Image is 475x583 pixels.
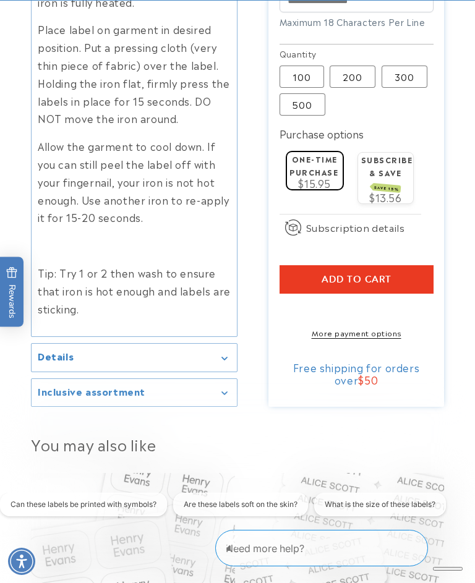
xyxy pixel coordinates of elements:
div: Free shipping for orders over [280,362,434,386]
label: 200 [330,66,375,88]
span: $ [358,373,364,388]
h2: Details [38,350,74,362]
label: One-time purchase [289,153,338,177]
span: 50 [364,373,378,388]
span: Add to cart [322,274,392,285]
div: Accessibility Menu [8,548,35,575]
span: SAVE 15% [372,183,401,193]
label: Subscribe & save [361,154,413,192]
button: Add to cart [280,265,434,294]
label: 500 [280,93,325,116]
h2: You may also like [31,435,444,454]
label: 300 [382,66,427,88]
summary: Inclusive assortment [32,379,237,407]
p: Allow the garment to cool down. If you can still peel the label off with your fingernail, your ir... [38,137,231,226]
span: Rewards [6,266,18,318]
a: More payment options [280,328,434,339]
span: $15.95 [298,176,331,191]
div: Maximum 18 Characters Per Line [280,16,434,29]
label: 100 [280,66,324,88]
p: Tip: Try 1 or 2 then wash to ensure that iron is hot enough and labels are sticking. [38,264,231,317]
label: Purchase options [280,126,364,141]
legend: Quantity [280,48,318,61]
h2: Inclusive assortment [38,385,145,398]
span: Subscription details [306,220,405,235]
summary: Details [32,344,237,372]
p: Place label on garment in desired position. Put a pressing cloth (very thin piece of fabric) over... [38,20,231,127]
iframe: Gorgias Floating Chat [215,525,463,571]
span: $13.56 [369,190,402,205]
